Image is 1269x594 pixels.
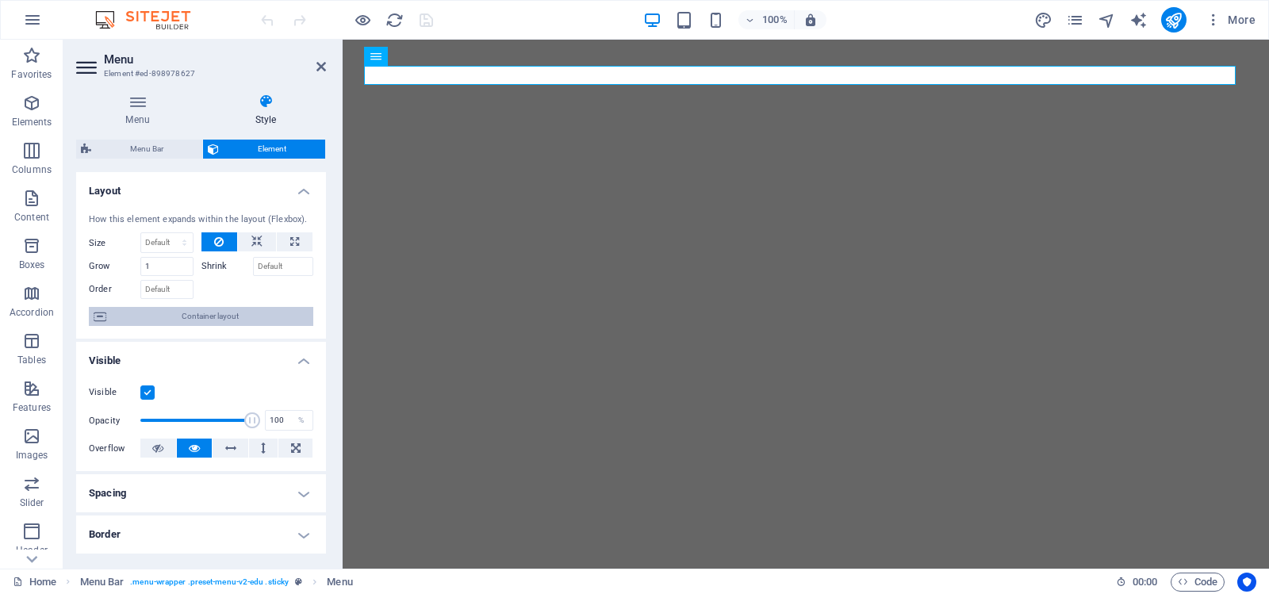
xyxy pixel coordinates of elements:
span: Click to select. Double-click to edit [80,573,125,592]
button: design [1034,10,1053,29]
button: Code [1171,573,1225,592]
span: Element [224,140,320,159]
button: Element [203,140,325,159]
i: Pages (Ctrl+Alt+S) [1066,11,1084,29]
h4: Spacing [76,474,326,512]
span: Code [1178,573,1217,592]
span: . menu-wrapper .preset-menu-v2-edu .sticky [130,573,289,592]
label: Overflow [89,439,140,458]
span: Click to select. Double-click to edit [327,573,352,592]
span: : [1144,576,1146,588]
label: Opacity [89,416,140,425]
span: Container layout [111,307,309,326]
iframe: To enrich screen reader interactions, please activate Accessibility in Grammarly extension settings [343,40,1269,569]
p: Content [14,211,49,224]
nav: breadcrumb [80,573,353,592]
p: Boxes [19,259,45,271]
p: Favorites [11,68,52,81]
a: Click to cancel selection. Double-click to open Pages [13,573,56,592]
button: text_generator [1129,10,1148,29]
span: More [1206,12,1256,28]
i: Navigator [1098,11,1116,29]
button: Usercentrics [1237,573,1256,592]
i: Design (Ctrl+Alt+Y) [1034,11,1052,29]
h4: Visible [76,342,326,370]
p: Elements [12,116,52,128]
input: Default [140,257,194,276]
i: This element is a customizable preset [295,577,302,586]
p: Slider [20,496,44,509]
h6: Session time [1116,573,1158,592]
label: Order [89,280,140,299]
p: Accordion [10,306,54,319]
button: More [1199,7,1262,33]
p: Images [16,449,48,462]
p: Tables [17,354,46,366]
label: Size [89,239,140,247]
h4: Border [76,515,326,554]
button: publish [1161,7,1187,33]
button: Container layout [89,307,313,326]
p: Columns [12,163,52,176]
div: % [290,411,312,430]
span: 00 00 [1133,573,1157,592]
h4: Style [205,94,326,127]
h4: Layout [76,172,326,201]
div: How this element expands within the layout (Flexbox). [89,213,313,227]
h2: Menu [104,52,326,67]
label: Shrink [201,257,253,276]
h4: Menu [76,94,205,127]
h3: Element #ed-898978627 [104,67,294,81]
button: navigator [1098,10,1117,29]
p: Features [13,401,51,414]
span: Menu Bar [96,140,197,159]
i: Publish [1164,11,1183,29]
input: Default [140,280,194,299]
button: pages [1066,10,1085,29]
i: AI Writer [1129,11,1148,29]
input: Default [253,257,314,276]
label: Visible [89,383,140,402]
p: Header [16,544,48,557]
button: Menu Bar [76,140,202,159]
label: Grow [89,257,140,276]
